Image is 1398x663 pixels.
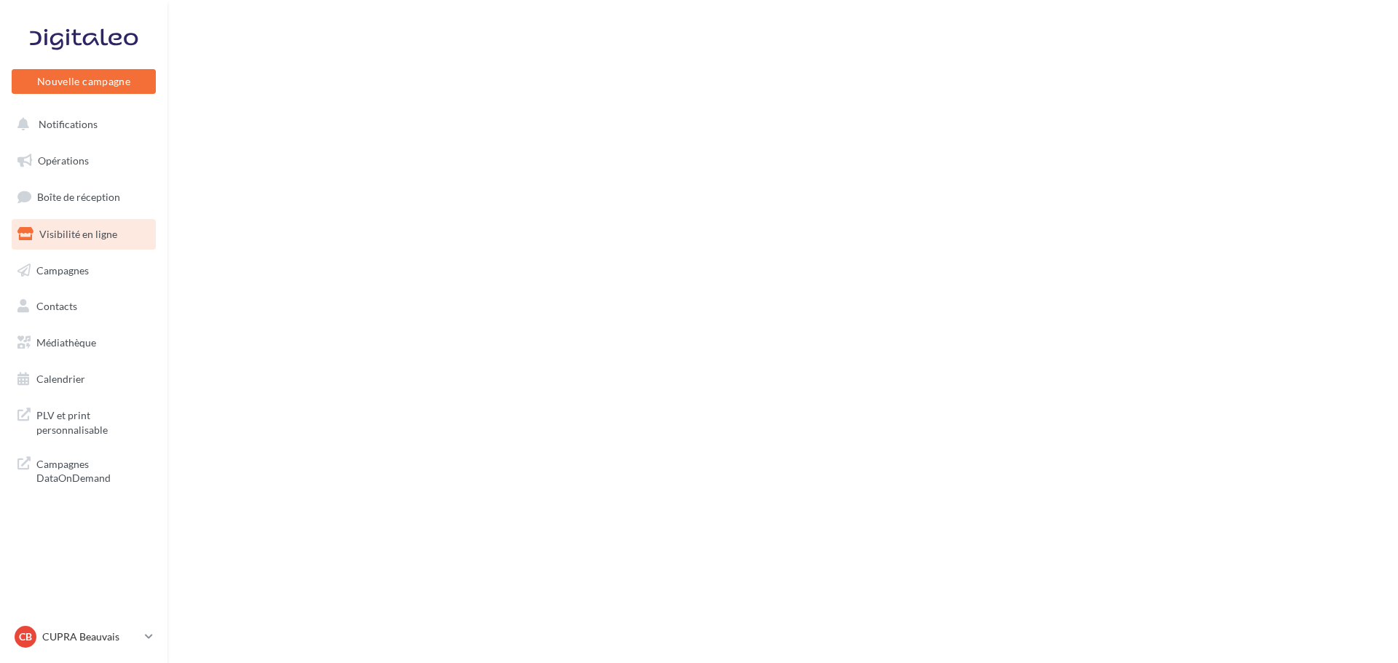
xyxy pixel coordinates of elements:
a: Médiathèque [9,327,159,358]
button: Nouvelle campagne [12,69,156,94]
a: Contacts [9,291,159,322]
span: Contacts [36,300,77,312]
a: Campagnes DataOnDemand [9,448,159,491]
a: Boîte de réception [9,181,159,213]
span: Campagnes DataOnDemand [36,454,150,485]
span: Visibilité en ligne [39,228,117,240]
span: Calendrier [36,373,85,385]
span: Opérations [38,154,89,167]
a: Opérations [9,146,159,176]
span: PLV et print personnalisable [36,405,150,437]
span: Notifications [39,118,98,130]
button: Notifications [9,109,153,140]
p: CUPRA Beauvais [42,630,139,644]
span: CB [19,630,32,644]
a: Calendrier [9,364,159,394]
a: PLV et print personnalisable [9,400,159,442]
a: Visibilité en ligne [9,219,159,250]
span: Campagnes [36,263,89,276]
a: Campagnes [9,255,159,286]
a: CB CUPRA Beauvais [12,623,156,651]
span: Boîte de réception [37,191,120,203]
span: Médiathèque [36,336,96,349]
